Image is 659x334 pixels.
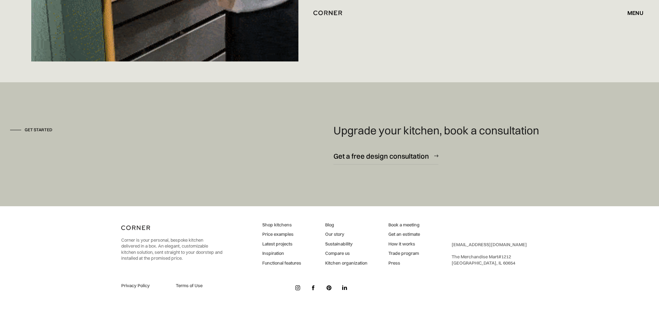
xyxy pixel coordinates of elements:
[388,250,420,257] a: Trade program
[325,231,368,237] a: Our story
[333,151,429,161] div: Get a free design consultation
[262,241,301,247] a: Latest projects
[325,222,368,228] a: Blog
[388,222,420,228] a: Book a meeting
[388,241,420,247] a: How it works
[388,260,420,266] a: Press
[325,260,368,266] a: Kitchen organization
[325,241,368,247] a: Sustainability
[25,127,52,133] div: Get started
[262,260,301,266] a: Functional features
[304,8,354,17] a: home
[620,7,643,19] div: menu
[176,283,222,289] a: Terms of Use
[262,222,301,228] a: Shop kitchens
[452,242,527,266] div: ‍ The Merchandise Mart #1212 ‍ [GEOGRAPHIC_DATA], IL 60654
[121,283,168,289] a: Privacy Policy
[262,250,301,257] a: Inspiration
[333,124,539,137] h4: Upgrade your kitchen, book a consultation
[262,231,301,237] a: Price examples
[325,250,368,257] a: Compare us
[333,148,438,165] a: Get a free design consultation
[452,242,527,247] a: [EMAIL_ADDRESS][DOMAIN_NAME]
[388,231,420,237] a: Get an estimate
[627,10,643,16] div: menu
[121,237,222,261] p: Corner is your personal, bespoke kitchen delivered in a box. An elegant, customizable kitchen sol...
